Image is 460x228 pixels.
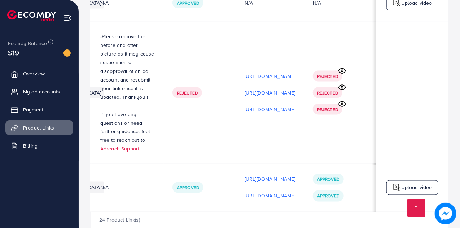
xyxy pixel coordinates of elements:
[393,183,401,192] img: logo
[23,106,43,113] span: Payment
[245,72,295,80] p: [URL][DOMAIN_NAME]
[317,176,339,183] span: Approved
[100,184,109,191] span: N/A
[317,90,338,96] span: Rejected
[5,66,73,81] a: Overview
[23,70,45,77] span: Overview
[23,124,54,131] span: Product Links
[5,120,73,135] a: Product Links
[100,111,150,144] span: If you have any questions or need further guidance, feel free to reach out to
[23,142,38,149] span: Billing
[245,192,295,200] p: [URL][DOMAIN_NAME]
[317,73,338,79] span: Rejected
[99,216,140,224] span: 24 Product Link(s)
[5,139,73,153] a: Billing
[245,175,295,184] p: [URL][DOMAIN_NAME]
[317,193,339,199] span: Approved
[5,84,73,99] a: My ad accounts
[177,90,198,96] span: Rejected
[100,145,139,153] a: Adreach Support
[100,32,155,101] p: -Please remove the before and after picture as it may cause suspension or disapproval of an ad ac...
[63,49,71,57] img: image
[317,106,338,113] span: Rejected
[245,105,295,114] p: [URL][DOMAIN_NAME]
[7,10,56,21] img: logo
[8,40,47,47] span: Ecomdy Balance
[177,185,199,191] span: Approved
[8,47,19,58] span: $19
[401,183,432,192] p: Upload video
[63,14,72,22] img: menu
[23,88,60,95] span: My ad accounts
[435,203,456,224] img: image
[5,102,73,117] a: Payment
[245,88,295,97] p: [URL][DOMAIN_NAME]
